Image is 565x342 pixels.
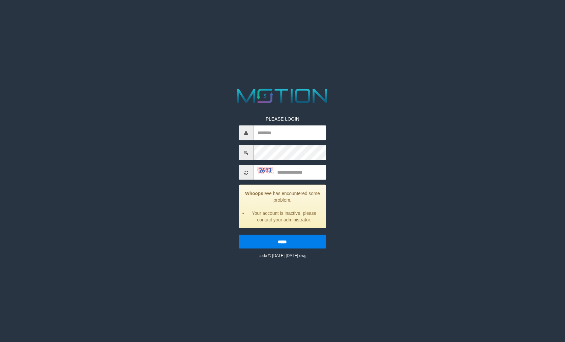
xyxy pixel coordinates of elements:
[239,116,326,122] p: PLEASE LOGIN
[245,191,265,196] strong: Whoops!
[239,185,326,228] div: We has encountered some problem.
[258,253,306,258] small: code © [DATE]-[DATE] dwg
[233,86,332,106] img: MOTION_logo.png
[257,167,273,174] img: captcha
[247,210,321,223] li: Your account is inactive, please contact your administrator.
